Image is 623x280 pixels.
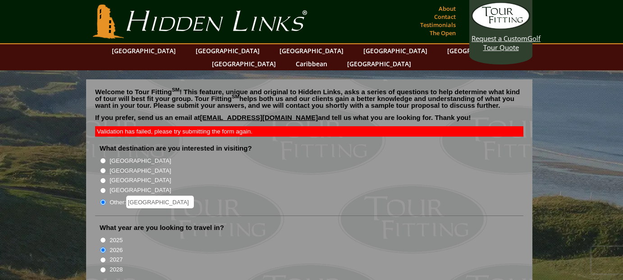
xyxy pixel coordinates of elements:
[275,44,348,57] a: [GEOGRAPHIC_DATA]
[100,144,252,153] label: What destination are you interested in visiting?
[427,27,458,39] a: The Open
[110,236,123,245] label: 2025
[418,18,458,31] a: Testimonials
[110,186,171,195] label: [GEOGRAPHIC_DATA]
[95,126,523,137] div: Validation has failed, please try submitting the form again.
[172,87,179,92] sup: SM
[291,57,332,70] a: Caribbean
[191,44,264,57] a: [GEOGRAPHIC_DATA]
[95,114,523,128] p: If you prefer, send us an email at and tell us what you are looking for. Thank you!
[443,44,516,57] a: [GEOGRAPHIC_DATA]
[110,255,123,264] label: 2027
[200,114,318,121] a: [EMAIL_ADDRESS][DOMAIN_NAME]
[110,156,171,165] label: [GEOGRAPHIC_DATA]
[95,88,523,109] p: Welcome to Tour Fitting ! This feature, unique and original to Hidden Links, asks a series of que...
[207,57,280,70] a: [GEOGRAPHIC_DATA]
[110,265,123,274] label: 2028
[110,246,123,255] label: 2026
[343,57,416,70] a: [GEOGRAPHIC_DATA]
[436,2,458,15] a: About
[126,196,194,208] input: Other:
[472,2,530,52] a: Request a CustomGolf Tour Quote
[110,166,171,175] label: [GEOGRAPHIC_DATA]
[472,34,527,43] span: Request a Custom
[359,44,432,57] a: [GEOGRAPHIC_DATA]
[232,94,239,99] sup: SM
[107,44,180,57] a: [GEOGRAPHIC_DATA]
[432,10,458,23] a: Contact
[110,196,193,208] label: Other:
[110,176,171,185] label: [GEOGRAPHIC_DATA]
[100,223,224,232] label: What year are you looking to travel in?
